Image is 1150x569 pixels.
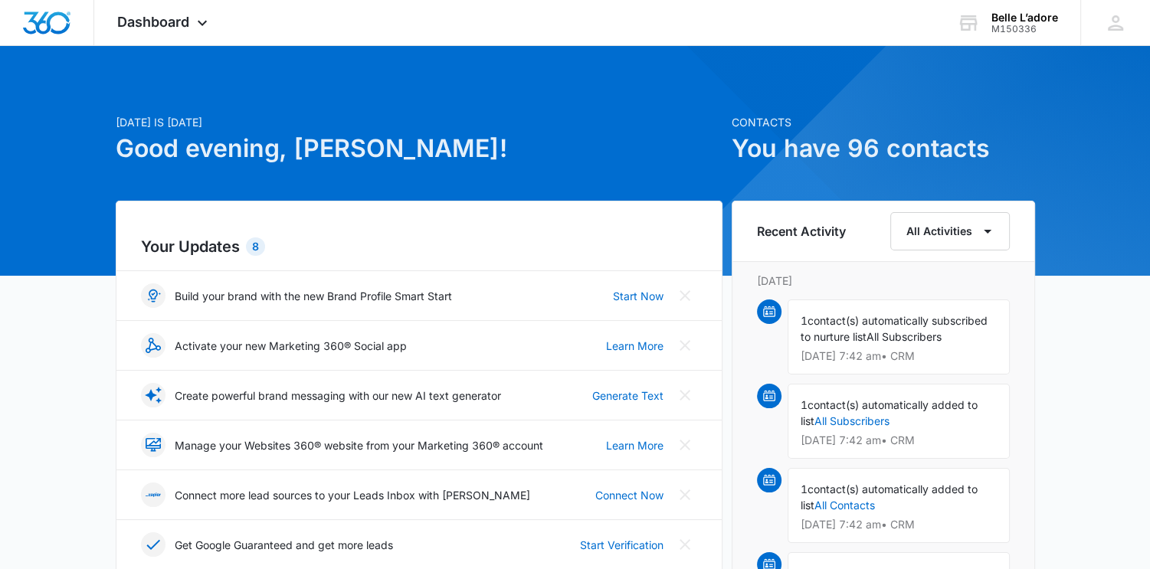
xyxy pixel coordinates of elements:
a: Start Verification [580,537,663,553]
p: Activate your new Marketing 360® Social app [175,338,407,354]
div: account id [991,24,1058,34]
p: [DATE] 7:42 am • CRM [801,519,997,530]
a: Generate Text [592,388,663,404]
h1: You have 96 contacts [732,130,1035,167]
button: Close [673,433,697,457]
div: 8 [246,237,265,256]
button: Close [673,482,697,507]
span: 1 [801,314,808,327]
a: All Subscribers [814,414,890,427]
p: Create powerful brand messaging with our new AI text generator [175,388,501,404]
span: 1 [801,398,808,411]
a: All Contacts [814,499,875,512]
p: Contacts [732,114,1035,130]
a: Learn More [606,338,663,354]
a: Connect Now [595,487,663,503]
span: contact(s) automatically subscribed to nurture list [801,314,988,343]
a: Start Now [613,288,663,304]
h6: Recent Activity [757,222,846,240]
p: [DATE] 7:42 am • CRM [801,435,997,446]
span: All Subscribers [867,330,942,343]
h2: Your Updates [141,235,697,258]
p: Build your brand with the new Brand Profile Smart Start [175,288,452,304]
p: Connect more lead sources to your Leads Inbox with [PERSON_NAME] [175,487,530,503]
h1: Good evening, [PERSON_NAME]! [116,130,722,167]
p: [DATE] 7:42 am • CRM [801,351,997,361]
button: Close [673,283,697,308]
span: 1 [801,482,808,495]
a: Learn More [606,437,663,453]
p: Manage your Websites 360® website from your Marketing 360® account [175,437,543,453]
span: contact(s) automatically added to list [801,482,978,512]
button: Close [673,383,697,407]
button: All Activities [890,212,1010,250]
p: [DATE] is [DATE] [116,114,722,130]
span: contact(s) automatically added to list [801,398,978,427]
p: [DATE] [757,273,1010,289]
button: Close [673,333,697,358]
div: account name [991,11,1058,24]
p: Get Google Guaranteed and get more leads [175,537,393,553]
span: Dashboard [117,14,189,30]
button: Close [673,532,697,557]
